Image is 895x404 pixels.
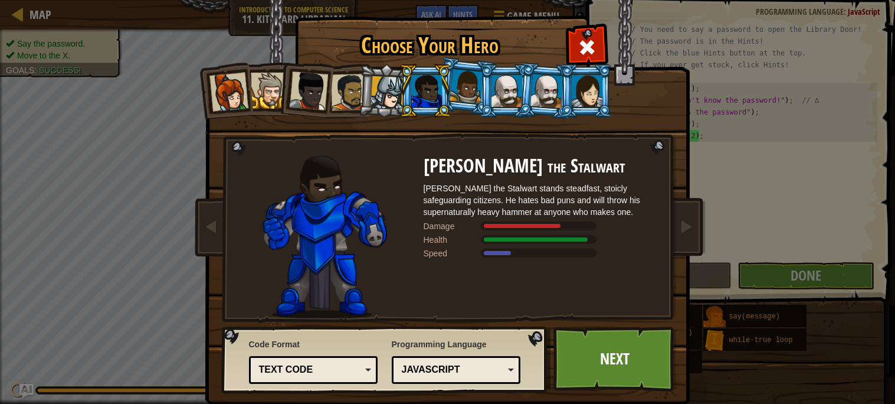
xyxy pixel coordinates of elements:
[263,156,386,318] img: Gordon-selection-pose.png
[259,363,361,377] div: Text code
[424,234,483,246] div: Health
[249,338,378,350] span: Code Format
[424,234,660,246] div: Gains 180% of listed Warrior armor health.
[399,64,452,118] li: Gordon the Stalwart
[221,327,550,394] img: language-selector-background.png
[196,61,254,119] li: Captain Anya Weston
[276,60,334,118] li: Lady Ida Justheart
[357,63,413,119] li: Hattori Hanzō
[392,338,521,350] span: Programming Language
[402,363,504,377] div: JavaScript
[318,63,372,118] li: Alejandro the Duelist
[436,57,494,116] li: Arryn Stonewall
[424,247,483,259] div: Speed
[553,327,677,392] a: Next
[424,220,660,232] div: Deals 83% of listed Warrior weapon damage.
[424,247,660,259] div: Moves at 7 meters per second.
[479,64,532,118] li: Okar Stompfoot
[424,220,483,232] div: Damage
[238,62,291,116] li: Sir Tharin Thunderfist
[424,156,660,177] h2: [PERSON_NAME] the Stalwart
[424,183,660,218] div: [PERSON_NAME] the Stalwart stands steadfast, stoicly safeguarding citizens. He hates bad puns and...
[517,62,573,119] li: Okar Stompfoot
[297,33,563,58] h1: Choose Your Hero
[559,64,612,118] li: Illia Shieldsmith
